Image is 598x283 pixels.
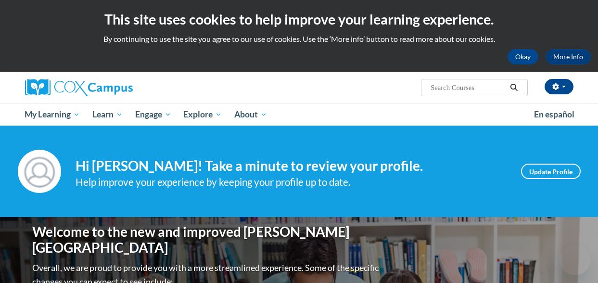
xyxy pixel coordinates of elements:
[25,109,80,120] span: My Learning
[430,82,507,93] input: Search Courses
[560,244,590,275] iframe: Button to launch messaging window
[508,49,538,64] button: Okay
[135,109,171,120] span: Engage
[86,103,129,126] a: Learn
[25,79,133,96] img: Cox Campus
[177,103,228,126] a: Explore
[521,164,581,179] a: Update Profile
[528,104,581,125] a: En español
[129,103,178,126] a: Engage
[228,103,273,126] a: About
[92,109,123,120] span: Learn
[32,224,381,256] h1: Welcome to the new and improved [PERSON_NAME][GEOGRAPHIC_DATA]
[545,79,573,94] button: Account Settings
[19,103,87,126] a: My Learning
[18,103,581,126] div: Main menu
[7,10,591,29] h2: This site uses cookies to help improve your learning experience.
[18,150,61,193] img: Profile Image
[534,109,574,119] span: En español
[546,49,591,64] a: More Info
[76,158,507,174] h4: Hi [PERSON_NAME]! Take a minute to review your profile.
[234,109,267,120] span: About
[76,174,507,190] div: Help improve your experience by keeping your profile up to date.
[7,34,591,44] p: By continuing to use the site you agree to our use of cookies. Use the ‘More info’ button to read...
[507,82,521,93] button: Search
[25,79,198,96] a: Cox Campus
[183,109,222,120] span: Explore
